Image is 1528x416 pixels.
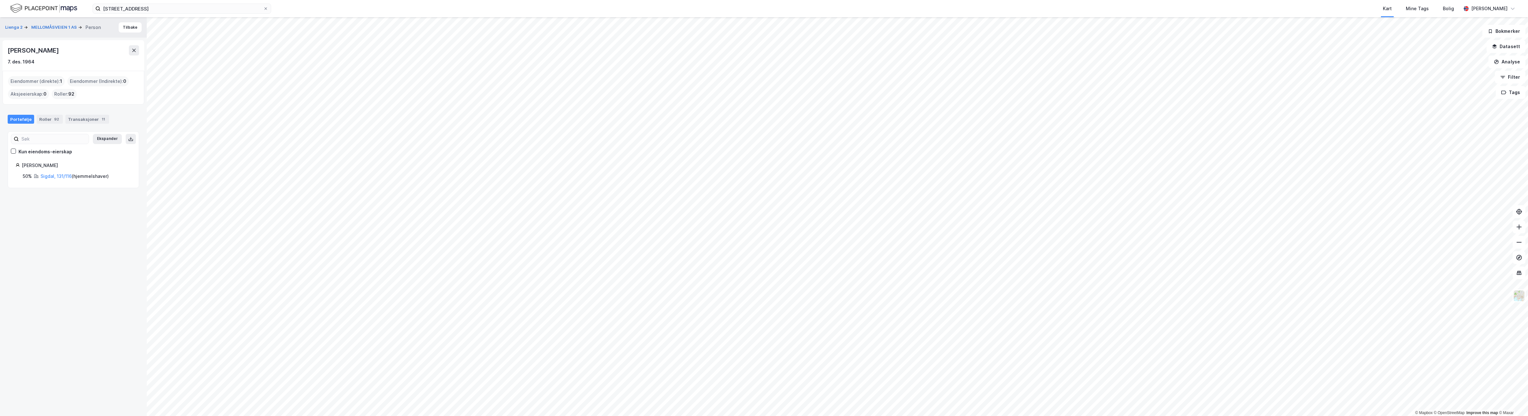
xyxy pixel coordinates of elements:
[1471,5,1508,12] div: [PERSON_NAME]
[1466,411,1498,415] a: Improve this map
[22,162,131,169] div: [PERSON_NAME]
[8,115,34,124] div: Portefølje
[8,89,49,99] div: Aksjeeierskap :
[1383,5,1392,12] div: Kart
[23,172,32,180] div: 50%
[100,4,263,13] input: Søk på adresse, matrikkel, gårdeiere, leietakere eller personer
[8,76,65,86] div: Eiendommer (direkte) :
[1513,290,1525,302] img: Z
[8,58,34,66] div: 7. des. 1964
[5,24,24,31] button: Lienga 2
[123,77,126,85] span: 0
[1487,40,1525,53] button: Datasett
[119,22,142,33] button: Tilbake
[41,173,72,179] a: Sigdal, 131/116
[1496,385,1528,416] iframe: Chat Widget
[1406,5,1429,12] div: Mine Tags
[1443,5,1454,12] div: Bolig
[67,76,129,86] div: Eiendommer (Indirekte) :
[1434,411,1465,415] a: OpenStreetMap
[10,3,77,14] img: logo.f888ab2527a4732fd821a326f86c7f29.svg
[93,134,122,144] button: Ekspander
[41,172,109,180] div: ( hjemmelshaver )
[100,116,107,122] div: 11
[65,115,109,124] div: Transaksjoner
[1495,71,1525,84] button: Filter
[37,115,63,124] div: Roller
[85,24,101,31] div: Person
[1496,86,1525,99] button: Tags
[43,90,47,98] span: 0
[52,89,77,99] div: Roller :
[53,116,60,122] div: 92
[19,134,89,144] input: Søk
[1415,411,1433,415] a: Mapbox
[1482,25,1525,38] button: Bokmerker
[68,90,74,98] span: 92
[19,148,72,156] div: Kun eiendoms-eierskap
[1488,55,1525,68] button: Analyse
[60,77,62,85] span: 1
[8,45,60,55] div: [PERSON_NAME]
[31,24,78,31] button: MELLOMÅSVEIEN 1 AS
